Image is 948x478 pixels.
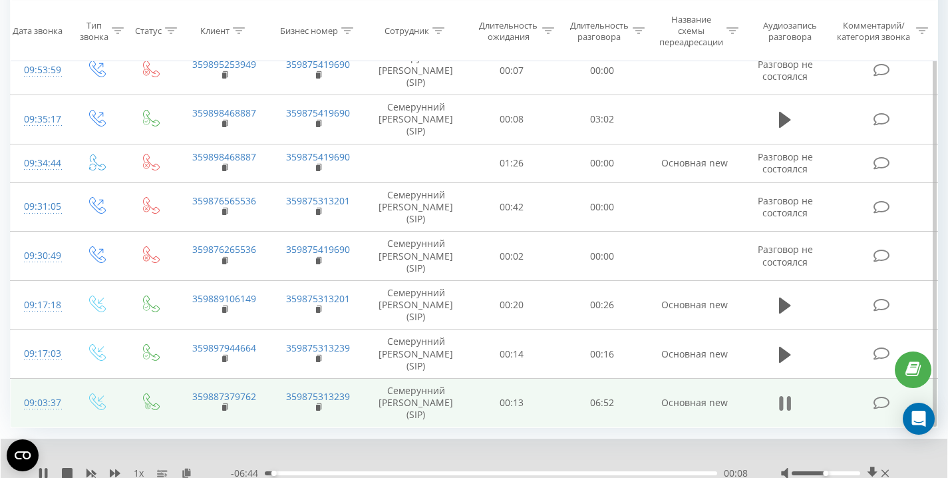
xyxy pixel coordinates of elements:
[286,342,350,354] a: 359875313239
[557,232,647,281] td: 00:00
[286,243,350,256] a: 359875419690
[557,182,647,232] td: 00:00
[192,243,256,256] a: 359876265536
[24,243,55,269] div: 09:30:49
[569,19,629,42] div: Длительность разговора
[200,25,230,37] div: Клиент
[286,150,350,163] a: 359875419690
[365,330,466,379] td: Семерунний [PERSON_NAME] (SIP)
[365,95,466,144] td: Семерунний [PERSON_NAME] (SIP)
[365,232,466,281] td: Семерунний [PERSON_NAME] (SIP)
[647,379,742,428] td: Основная new
[754,19,826,42] div: Аудиозапись разговора
[24,57,55,83] div: 09:53:59
[835,19,913,42] div: Комментарий/категория звонка
[466,280,557,330] td: 00:20
[659,14,723,48] div: Название схемы переадресации
[466,95,557,144] td: 00:08
[647,280,742,330] td: Основная new
[466,379,557,428] td: 00:13
[192,292,256,305] a: 359889106149
[192,194,256,207] a: 359876565536
[24,390,55,416] div: 09:03:37
[365,46,466,95] td: Семерунний [PERSON_NAME] (SIP)
[7,439,39,471] button: Open CMP widget
[758,194,813,219] span: Разговор не состоялся
[557,144,647,182] td: 00:00
[286,107,350,119] a: 359875419690
[80,19,108,42] div: Тип звонка
[466,330,557,379] td: 00:14
[286,58,350,71] a: 359875419690
[24,150,55,176] div: 09:34:44
[192,107,256,119] a: 359898468887
[466,232,557,281] td: 00:02
[466,46,557,95] td: 00:07
[286,292,350,305] a: 359875313201
[192,58,256,71] a: 359895253949
[365,379,466,428] td: Семерунний [PERSON_NAME] (SIP)
[24,341,55,367] div: 09:17:03
[647,330,742,379] td: Основная new
[557,330,647,379] td: 00:16
[758,150,813,175] span: Разговор не состоялся
[557,95,647,144] td: 03:02
[271,471,277,476] div: Accessibility label
[466,144,557,182] td: 01:26
[192,390,256,403] a: 359887379762
[286,194,350,207] a: 359875313201
[557,46,647,95] td: 00:00
[24,194,55,220] div: 09:31:05
[365,280,466,330] td: Семерунний [PERSON_NAME] (SIP)
[478,19,538,42] div: Длительность ожидания
[824,471,829,476] div: Accessibility label
[557,379,647,428] td: 06:52
[24,292,55,318] div: 09:17:18
[557,280,647,330] td: 00:26
[13,25,63,37] div: Дата звонка
[466,182,557,232] td: 00:42
[135,25,162,37] div: Статус
[647,144,742,182] td: Основная new
[24,107,55,132] div: 09:35:17
[385,25,429,37] div: Сотрудник
[280,25,338,37] div: Бизнес номер
[192,342,256,354] a: 359897944664
[192,150,256,163] a: 359898468887
[365,182,466,232] td: Семерунний [PERSON_NAME] (SIP)
[758,58,813,83] span: Разговор не состоялся
[758,243,813,268] span: Разговор не состоялся
[903,403,935,435] div: Open Intercom Messenger
[286,390,350,403] a: 359875313239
